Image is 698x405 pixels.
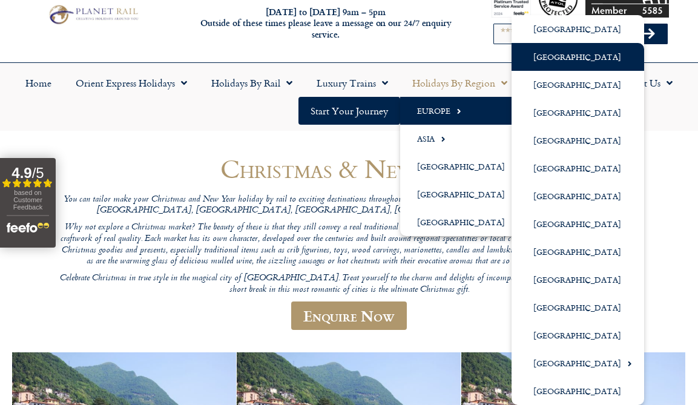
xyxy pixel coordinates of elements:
a: [GEOGRAPHIC_DATA] [512,349,644,377]
p: Why not explore a Christmas market? The beauty of these is that they still convey a real traditio... [59,222,640,268]
a: [GEOGRAPHIC_DATA] [512,294,644,321]
a: Enquire Now [291,301,407,330]
h6: [DATE] to [DATE] 9am – 5pm Outside of these times please leave a message on our 24/7 enquiry serv... [189,7,462,41]
a: [GEOGRAPHIC_DATA] [512,377,644,405]
button: Search [632,24,667,44]
a: About Us [609,69,685,97]
a: Orient Express Holidays [64,69,199,97]
a: [GEOGRAPHIC_DATA] [400,180,528,208]
a: [GEOGRAPHIC_DATA] [512,15,644,43]
a: [GEOGRAPHIC_DATA] [512,43,644,71]
nav: Menu [6,69,692,125]
a: [GEOGRAPHIC_DATA] [512,154,644,182]
a: [GEOGRAPHIC_DATA] [512,182,644,210]
img: Planet Rail Train Holidays Logo [45,3,140,26]
a: Asia [400,125,528,153]
a: Europe [400,97,528,125]
a: Luxury Trains [305,69,400,97]
a: [GEOGRAPHIC_DATA] [512,71,644,99]
a: [GEOGRAPHIC_DATA] [512,127,644,154]
a: Start your Journey [298,97,400,125]
a: [GEOGRAPHIC_DATA] [512,238,644,266]
p: You can tailor make your Christmas and New Year holiday by rail to exciting destinations througho... [59,194,640,217]
p: Celebrate Christmas in true style in the magical city of [GEOGRAPHIC_DATA]. Treat yourself to the... [59,273,640,295]
a: [GEOGRAPHIC_DATA] [512,266,644,294]
a: Home [13,69,64,97]
a: [GEOGRAPHIC_DATA] [512,321,644,349]
a: [GEOGRAPHIC_DATA] [400,153,528,180]
h1: Christmas & New Year [59,154,640,183]
a: Holidays by Rail [199,69,305,97]
ul: Europe [512,15,644,405]
a: [GEOGRAPHIC_DATA] [512,99,644,127]
a: [GEOGRAPHIC_DATA] [400,208,528,236]
a: Holidays by Region [400,69,519,97]
a: [GEOGRAPHIC_DATA] [512,210,644,238]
